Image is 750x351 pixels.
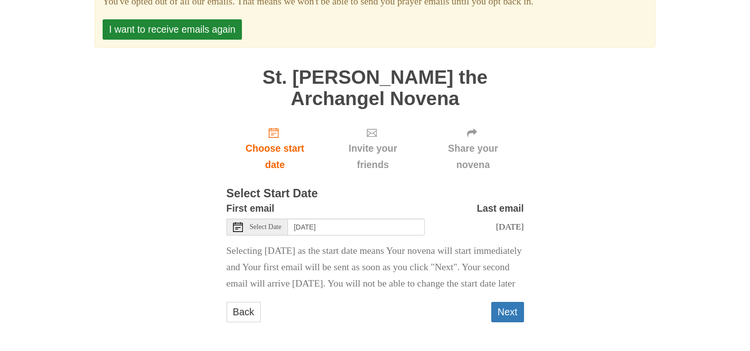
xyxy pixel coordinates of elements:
[432,140,514,173] span: Share your novena
[103,19,242,40] button: I want to receive emails again
[227,200,275,217] label: First email
[227,119,324,178] a: Choose start date
[477,200,524,217] label: Last email
[491,302,524,322] button: Next
[227,67,524,109] h1: St. [PERSON_NAME] the Archangel Novena
[496,222,523,232] span: [DATE]
[227,302,261,322] a: Back
[323,119,422,178] div: Click "Next" to confirm your start date first.
[250,224,282,231] span: Select Date
[227,187,524,200] h3: Select Start Date
[227,243,524,292] p: Selecting [DATE] as the start date means Your novena will start immediately and Your first email ...
[288,219,425,235] input: Use the arrow keys to pick a date
[422,119,524,178] div: Click "Next" to confirm your start date first.
[333,140,412,173] span: Invite your friends
[236,140,314,173] span: Choose start date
